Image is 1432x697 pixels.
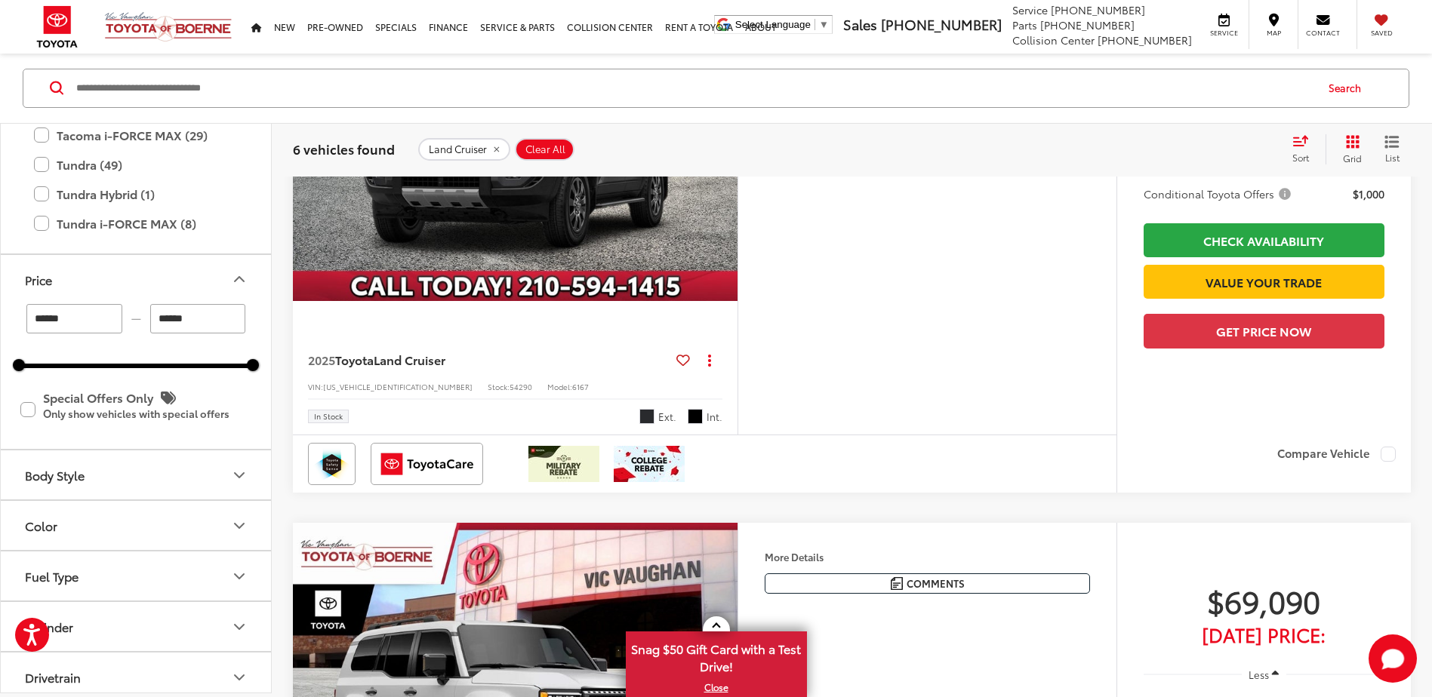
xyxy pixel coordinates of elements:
[707,410,722,424] span: Int.
[230,618,248,636] div: Cylinder
[528,446,599,482] img: /static/brand-toyota/National_Assets/toyota-military-rebate.jpeg?height=48
[525,143,565,155] span: Clear All
[658,410,676,424] span: Ext.
[1365,28,1398,38] span: Saved
[230,567,248,585] div: Fuel Type
[230,466,248,484] div: Body Style
[20,385,251,434] label: Special Offers Only
[708,354,711,366] span: dropdown dots
[614,446,685,482] img: /static/brand-toyota/National_Assets/toyota-college-grad.jpeg?height=48
[688,409,703,424] span: Black Leather
[308,351,335,368] span: 2025
[34,210,238,237] label: Tundra i-FORCE MAX (8)
[627,633,805,679] span: Snag $50 Gift Card with a Test Drive!
[765,573,1090,594] button: Comments
[308,352,670,368] a: 2025ToyotaLand Cruiser
[1144,314,1384,348] button: Get Price Now
[572,381,589,392] span: 6167
[418,138,510,161] button: remove Land%20Cruiser
[1369,634,1417,683] svg: Start Chat
[510,381,532,392] span: 54290
[150,304,246,333] input: maximum Buy price
[515,138,574,161] button: Clear All
[25,671,81,685] div: Drivetrain
[815,19,815,30] span: ​
[1,603,273,652] button: CylinderCylinder
[230,271,248,289] div: Price
[1242,661,1287,688] button: Less
[1144,186,1294,201] span: Conditional Toyota Offers
[25,570,79,584] div: Fuel Type
[25,519,57,533] div: Color
[891,577,903,590] img: Comments
[374,351,445,368] span: Land Cruiser
[1249,668,1269,681] span: Less
[311,446,353,482] img: Toyota Safety Sense Vic Vaughan Toyota of Boerne Boerne TX
[429,143,487,155] span: Land Cruiser
[1373,134,1411,164] button: List View
[1277,447,1396,462] label: Compare Vehicle
[1257,28,1290,38] span: Map
[1353,186,1384,201] span: $1,000
[1098,32,1192,48] span: [PHONE_NUMBER]
[293,140,395,158] span: 6 vehicles found
[75,70,1314,106] input: Search by Make, Model, or Keyword
[25,272,52,287] div: Price
[1,255,273,304] button: PricePrice
[1,552,273,601] button: Fuel TypeFuel Type
[1326,134,1373,164] button: Grid View
[1040,17,1135,32] span: [PHONE_NUMBER]
[127,312,146,325] span: —
[335,351,374,368] span: Toyota
[1285,134,1326,164] button: Select sort value
[765,551,1090,562] h4: More Details
[488,381,510,392] span: Stock:
[843,14,877,34] span: Sales
[34,181,238,207] label: Tundra Hybrid (1)
[314,413,343,420] span: In Stock
[230,668,248,686] div: Drivetrain
[1384,151,1400,164] span: List
[1051,2,1145,17] span: [PHONE_NUMBER]
[1144,627,1384,642] span: [DATE] Price:
[1144,223,1384,257] a: Check Availability
[1369,634,1417,683] button: Toggle Chat Window
[34,122,238,149] label: Tacoma i-FORCE MAX (29)
[34,152,238,178] label: Tundra (49)
[735,19,811,30] span: Select Language
[819,19,829,30] span: ▼
[547,381,572,392] span: Model:
[1012,32,1095,48] span: Collision Center
[1144,582,1384,619] span: $69,090
[25,620,73,634] div: Cylinder
[1012,2,1048,17] span: Service
[1144,265,1384,299] a: Value Your Trade
[1207,28,1241,38] span: Service
[1,502,273,551] button: ColorColor
[374,446,480,482] img: ToyotaCare Vic Vaughan Toyota of Boerne Boerne TX
[308,381,323,392] span: VIN:
[1144,186,1296,201] button: Conditional Toyota Offers
[1,451,273,500] button: Body StyleBody Style
[25,468,85,483] div: Body Style
[907,576,965,591] span: Comments
[881,14,1002,34] span: [PHONE_NUMBER]
[1012,17,1037,32] span: Parts
[26,304,122,333] input: minimum Buy price
[104,11,233,42] img: Vic Vaughan Toyota of Boerne
[639,409,654,424] span: Underground
[43,409,251,419] p: Only show vehicles with special offers
[323,381,473,392] span: [US_VEHICLE_IDENTIFICATION_NUMBER]
[230,517,248,535] div: Color
[1314,69,1383,107] button: Search
[1292,151,1309,164] span: Sort
[1343,152,1362,164] span: Grid
[1306,28,1340,38] span: Contact
[696,346,722,373] button: Actions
